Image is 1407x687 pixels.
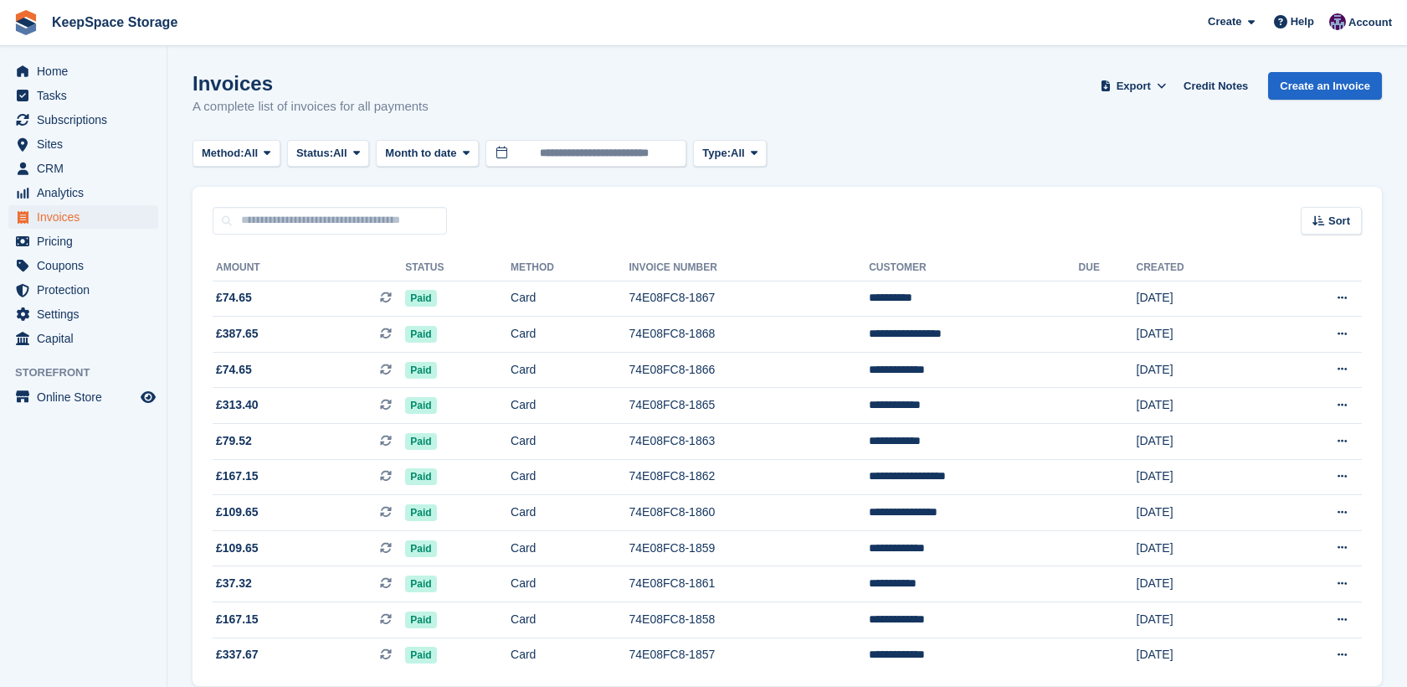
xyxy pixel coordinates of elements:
td: Card [511,602,629,638]
td: 74E08FC8-1860 [629,495,870,531]
span: Invoices [37,205,137,229]
td: Card [511,388,629,424]
th: Status [405,255,511,282]
span: £74.65 [216,361,252,379]
a: Preview store [138,387,158,407]
a: Credit Notes [1177,72,1255,100]
td: 74E08FC8-1866 [629,352,870,388]
span: Paid [405,647,436,664]
span: Paid [405,612,436,628]
td: 74E08FC8-1858 [629,602,870,638]
span: Sites [37,132,137,156]
span: Method: [202,145,244,162]
td: Card [511,495,629,531]
td: [DATE] [1137,495,1266,531]
button: Month to date [376,140,479,168]
span: Pricing [37,230,137,253]
span: Storefront [15,364,167,381]
p: A complete list of invoices for all payments [193,97,429,116]
span: Sort [1328,213,1350,230]
a: menu [8,230,158,253]
span: Protection [37,278,137,302]
a: Create an Invoice [1268,72,1382,100]
td: 74E08FC8-1857 [629,638,870,673]
td: Card [511,281,629,317]
span: All [333,145,347,162]
a: menu [8,302,158,326]
td: Card [511,530,629,566]
td: 74E08FC8-1863 [629,424,870,460]
span: Paid [405,433,436,450]
span: Subscriptions [37,108,137,132]
span: £167.15 [216,611,259,628]
a: menu [8,132,158,156]
span: £109.65 [216,540,259,557]
a: KeepSpace Storage [45,8,184,36]
td: [DATE] [1137,602,1266,638]
span: £109.65 [216,504,259,521]
a: menu [8,205,158,229]
span: Export [1117,78,1151,95]
span: Month to date [385,145,456,162]
td: 74E08FC8-1861 [629,566,870,602]
h1: Invoices [193,72,429,95]
span: £74.65 [216,289,252,307]
a: menu [8,84,158,107]
span: £387.65 [216,325,259,343]
td: [DATE] [1137,530,1266,566]
span: Type: [702,145,731,162]
td: 74E08FC8-1865 [629,388,870,424]
td: Card [511,424,629,460]
button: Export [1096,72,1170,100]
td: Card [511,352,629,388]
button: Method: All [193,140,280,168]
span: Paid [405,540,436,557]
button: Type: All [693,140,767,168]
span: CRM [37,157,137,180]
td: [DATE] [1137,566,1266,602]
span: Analytics [37,181,137,204]
a: menu [8,278,158,302]
a: menu [8,181,158,204]
a: menu [8,108,158,132]
span: Capital [37,327,137,350]
td: Card [511,638,629,673]
td: [DATE] [1137,281,1266,317]
td: [DATE] [1137,424,1266,460]
span: Paid [405,326,436,343]
td: 74E08FC8-1862 [629,459,870,495]
th: Amount [213,255,405,282]
img: stora-icon-8386f47178a22dfd0bd8f6a31ec36ba5ce8667c1dd55bd0f319d3a0aa187defe.svg [13,10,39,35]
span: All [244,145,259,162]
td: [DATE] [1137,388,1266,424]
span: £167.15 [216,467,259,485]
th: Customer [869,255,1078,282]
a: menu [8,254,158,277]
span: All [731,145,745,162]
th: Created [1137,255,1266,282]
span: Settings [37,302,137,326]
td: 74E08FC8-1868 [629,317,870,353]
td: 74E08FC8-1867 [629,281,870,317]
td: 74E08FC8-1859 [629,530,870,566]
span: Paid [405,362,436,379]
span: £313.40 [216,396,259,414]
span: Help [1291,13,1314,30]
span: Coupons [37,254,137,277]
td: Card [511,459,629,495]
a: menu [8,385,158,409]
span: Tasks [37,84,137,107]
a: menu [8,157,158,180]
td: [DATE] [1137,317,1266,353]
button: Status: All [287,140,369,168]
a: menu [8,59,158,83]
span: £79.52 [216,432,252,450]
td: Card [511,317,629,353]
span: Paid [405,290,436,307]
td: [DATE] [1137,459,1266,495]
span: Online Store [37,385,137,409]
span: Account [1348,14,1392,31]
span: £37.32 [216,575,252,592]
span: £337.67 [216,646,259,664]
td: [DATE] [1137,638,1266,673]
